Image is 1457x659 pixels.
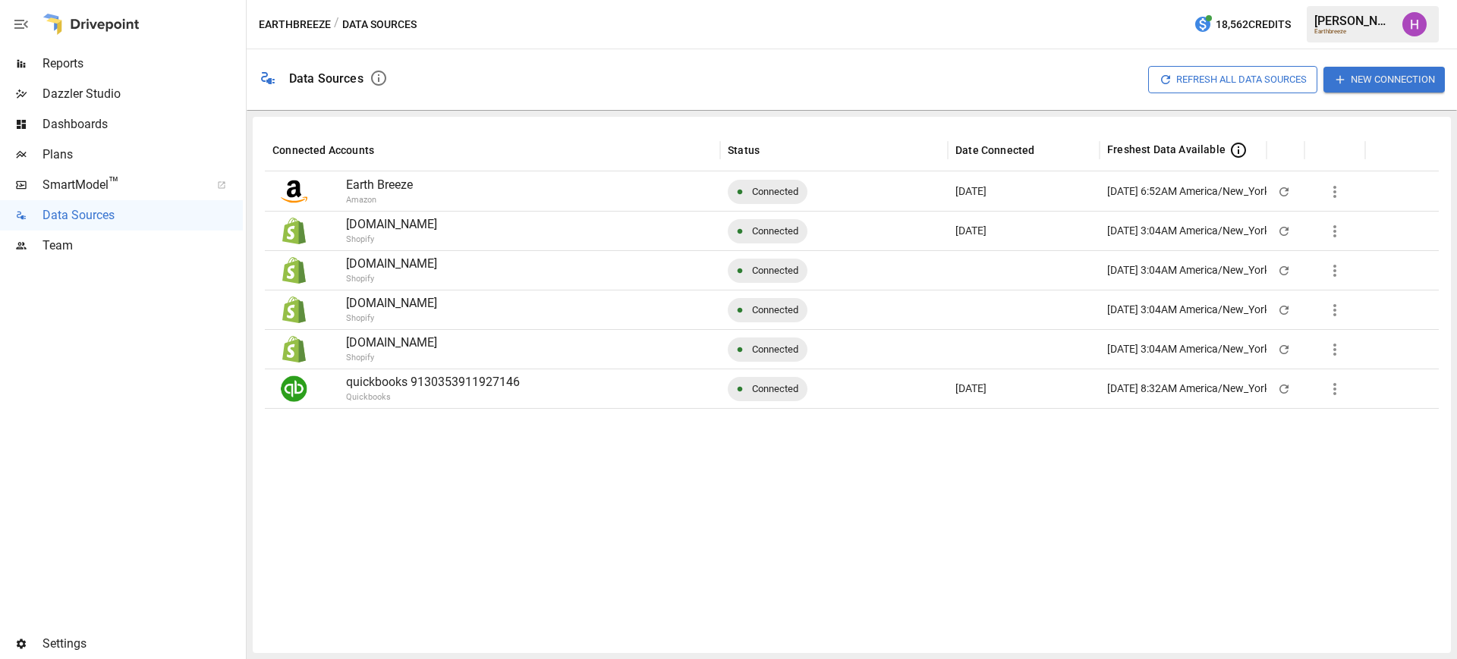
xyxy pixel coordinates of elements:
p: [DOMAIN_NAME] [346,255,713,273]
button: Sort [1276,140,1297,161]
p: Shopify [346,352,794,365]
p: [DOMAIN_NAME] [346,294,713,312]
button: Earthbreeze [259,15,331,34]
button: Harry Antonio [1393,3,1436,46]
img: Shopify Logo [281,218,307,244]
div: Connected Accounts [272,144,374,156]
span: Connected [743,251,807,290]
button: Sort [1036,140,1057,161]
div: Earthbreeze [1314,28,1393,35]
p: Earth Breeze [346,176,713,194]
div: [DATE] 6:52AM America/New_York [1107,172,1270,211]
p: quickbooks 9130353911927146 [346,373,713,391]
span: 18,562 Credits [1216,15,1291,34]
span: Connected [743,330,807,369]
button: Refresh All Data Sources [1148,66,1317,93]
p: Shopify [346,312,794,325]
div: [DATE] 3:04AM America/New_York [1107,251,1270,290]
span: Team [42,237,243,255]
div: Apr 17 2024 [948,211,1100,250]
img: Shopify Logo [281,297,307,323]
button: Sort [376,140,397,161]
span: Connected [743,172,807,211]
p: Shopify [346,234,794,246]
img: Harry Antonio [1402,12,1427,36]
span: ™ [109,174,119,193]
img: Shopify Logo [281,257,307,284]
span: SmartModel [42,176,200,194]
div: [PERSON_NAME] [1314,14,1393,28]
span: Connected [743,369,807,408]
p: Amazon [346,194,794,207]
div: [DATE] 8:32AM America/New_York [1107,369,1270,408]
span: Connected [743,290,807,329]
span: Settings [42,635,243,653]
span: Freshest Data Available [1107,142,1226,157]
div: [DATE] 3:04AM America/New_York [1107,290,1270,329]
img: Amazon Logo [281,178,307,205]
p: Shopify [346,273,794,286]
div: [DATE] 3:04AM America/New_York [1107,212,1270,250]
div: Status [728,144,760,156]
span: Connected [743,212,807,250]
span: Data Sources [42,206,243,224]
img: Quickbooks Logo [281,375,307,402]
div: Oct 05 2022 [948,369,1100,408]
button: Sort [761,140,782,161]
div: / [334,15,339,34]
span: Dazzler Studio [42,85,243,103]
button: New Connection [1323,67,1445,92]
span: Dashboards [42,115,243,133]
p: [DOMAIN_NAME] [346,334,713,352]
button: Sort [1314,140,1335,161]
button: 18,562Credits [1188,11,1297,39]
p: Quickbooks [346,391,794,404]
span: Reports [42,55,243,73]
div: Data Sources [289,71,363,86]
div: Date Connected [955,144,1034,156]
div: Nov 07 2023 [948,171,1100,211]
span: Plans [42,146,243,164]
img: Shopify Logo [281,336,307,362]
div: [DATE] 3:04AM America/New_York [1107,330,1270,369]
p: [DOMAIN_NAME] [346,215,713,234]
